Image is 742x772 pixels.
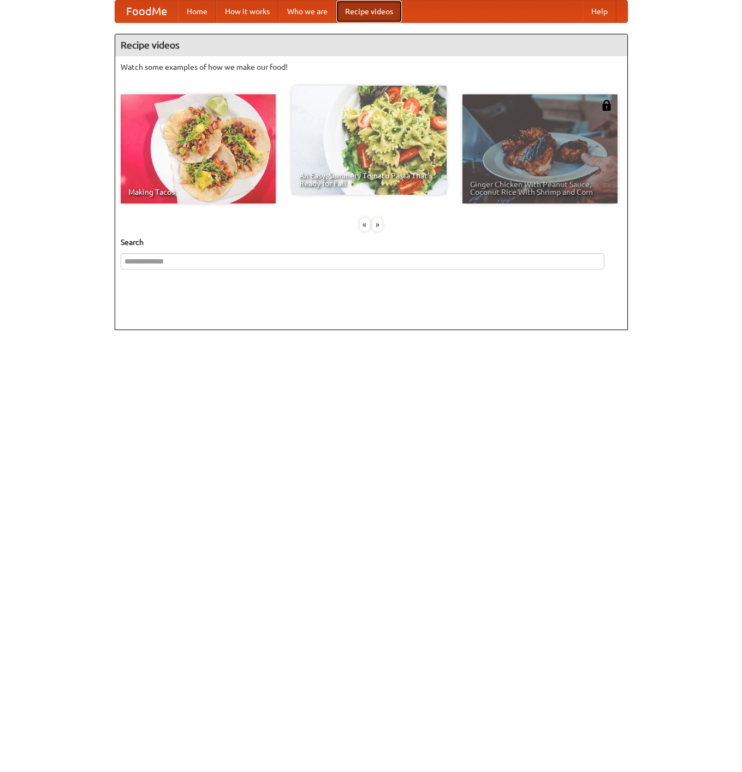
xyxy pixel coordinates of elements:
a: Home [178,1,216,22]
a: How it works [216,1,278,22]
span: Making Tacos [128,188,268,196]
a: Making Tacos [121,94,276,204]
div: » [372,218,382,231]
h4: Recipe videos [115,34,627,56]
img: 483408.png [601,100,612,111]
a: Who we are [278,1,336,22]
p: Watch some examples of how we make our food! [121,62,622,73]
a: An Easy, Summery Tomato Pasta That's Ready for Fall [292,86,447,195]
span: An Easy, Summery Tomato Pasta That's Ready for Fall [299,172,439,187]
a: Help [583,1,616,22]
div: « [360,218,370,231]
a: FoodMe [115,1,178,22]
a: Recipe videos [336,1,402,22]
h5: Search [121,237,622,248]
